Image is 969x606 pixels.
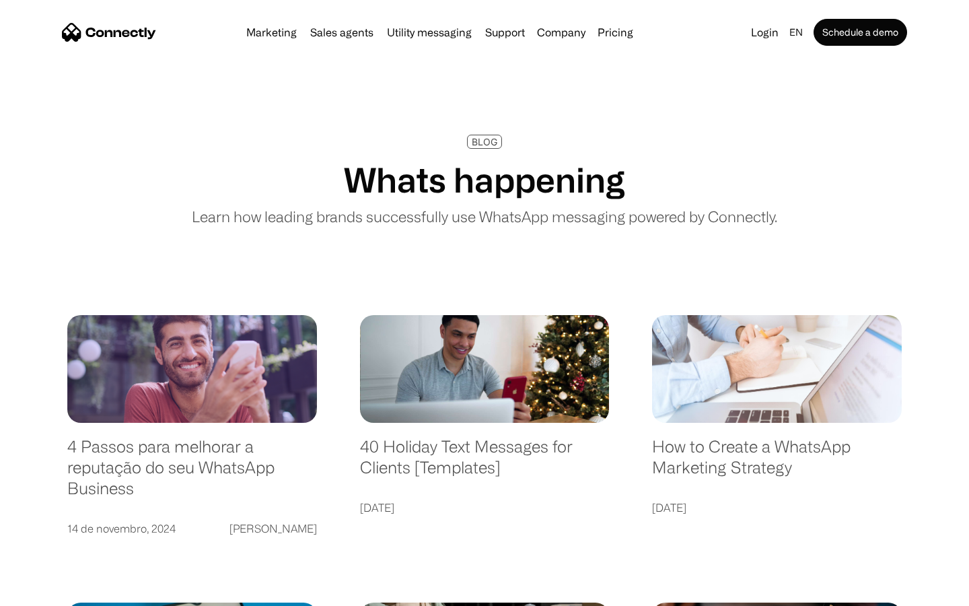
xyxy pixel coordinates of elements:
a: Pricing [592,27,639,38]
a: Utility messaging [382,27,477,38]
p: Learn how leading brands successfully use WhatsApp messaging powered by Connectly. [192,205,777,228]
ul: Language list [27,582,81,601]
a: 40 Holiday Text Messages for Clients [Templates] [360,436,610,491]
div: [DATE] [360,498,394,517]
div: 14 de novembro, 2024 [67,519,176,538]
a: Support [480,27,530,38]
div: [PERSON_NAME] [229,519,317,538]
h1: Whats happening [344,160,625,200]
a: How to Create a WhatsApp Marketing Strategy [652,436,902,491]
a: 4 Passos para melhorar a reputação do seu WhatsApp Business [67,436,317,512]
a: Schedule a demo [814,19,907,46]
div: en [789,23,803,42]
div: BLOG [472,137,497,147]
aside: Language selected: English [13,582,81,601]
a: Login [746,23,784,42]
a: Sales agents [305,27,379,38]
div: Company [537,23,585,42]
div: [DATE] [652,498,686,517]
a: Marketing [241,27,302,38]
